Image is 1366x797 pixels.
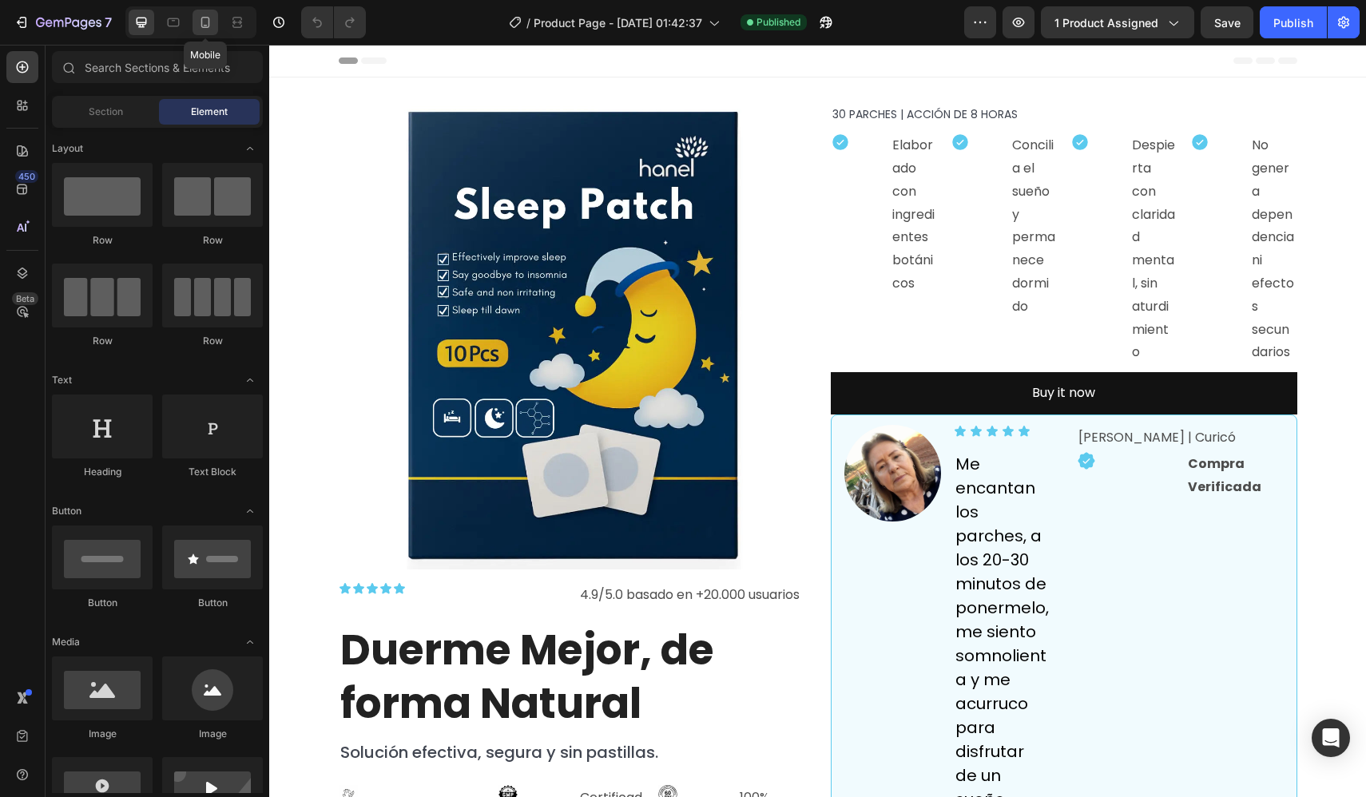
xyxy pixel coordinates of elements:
div: Beta [12,292,38,305]
div: Row [162,233,263,248]
div: Image [162,727,263,741]
div: Text Block [162,465,263,479]
div: Heading [52,465,153,479]
button: Publish [1260,6,1327,38]
span: 1 product assigned [1054,14,1158,31]
p: 7 [105,13,112,32]
div: Button [162,596,263,610]
div: Open Intercom Messenger [1312,719,1350,757]
p: Elaborado con ingredientes botánicos [623,89,667,251]
p: 100% Garantía [471,742,534,788]
div: Row [162,334,263,348]
button: Buy it now [562,327,1028,370]
div: 450 [15,170,38,183]
span: Toggle open [237,498,263,524]
button: Save [1201,6,1253,38]
p: Certificado [311,742,375,788]
p: [PERSON_NAME] | Curicó [809,382,1013,405]
p: Despierta con claridad mental, sin aturdimiento [863,89,907,319]
span: Toggle open [237,629,263,655]
input: Search Sections & Elements [52,51,263,83]
div: Row [52,334,153,348]
h2: Duerme Mejor, de forma Natural [69,577,536,688]
p: 4.9/5.0 basado en +20.000 usuarios [311,539,534,562]
div: Buy it now [763,337,826,360]
span: Save [1214,16,1241,30]
div: Publish [1273,14,1313,31]
span: Button [52,504,81,518]
div: Button [52,596,153,610]
div: Undo/Redo [301,6,366,38]
span: Text [52,373,72,387]
span: Product Page - [DATE] 01:42:37 [534,14,702,31]
p: Me encantan los parches, a los 20-30 minutos de ponermelo, me siento somnolienta y me acurruco pa... [686,407,780,791]
img: [object Object] [575,380,673,478]
button: 7 [6,6,119,38]
span: Layout [52,141,83,156]
p: No genera dependencia ni efectos secundarios [983,89,1026,319]
p: 30 Parches | Acción de 8 horas [563,60,1026,80]
span: Toggle open [237,136,263,161]
p: Solución efectiva, segura y sin pastillas. [71,696,534,720]
iframe: Design area [269,45,1366,797]
span: Toggle open [237,367,263,393]
span: / [526,14,530,31]
p: Compra Verificada [919,408,1013,454]
span: Published [756,15,800,30]
span: Section [89,105,123,119]
p: Concilia el sueño y permanece dormido [743,89,787,273]
div: Image [52,727,153,741]
span: Element [191,105,228,119]
button: 1 product assigned [1041,6,1194,38]
div: Row [52,233,153,248]
span: Media [52,635,80,649]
